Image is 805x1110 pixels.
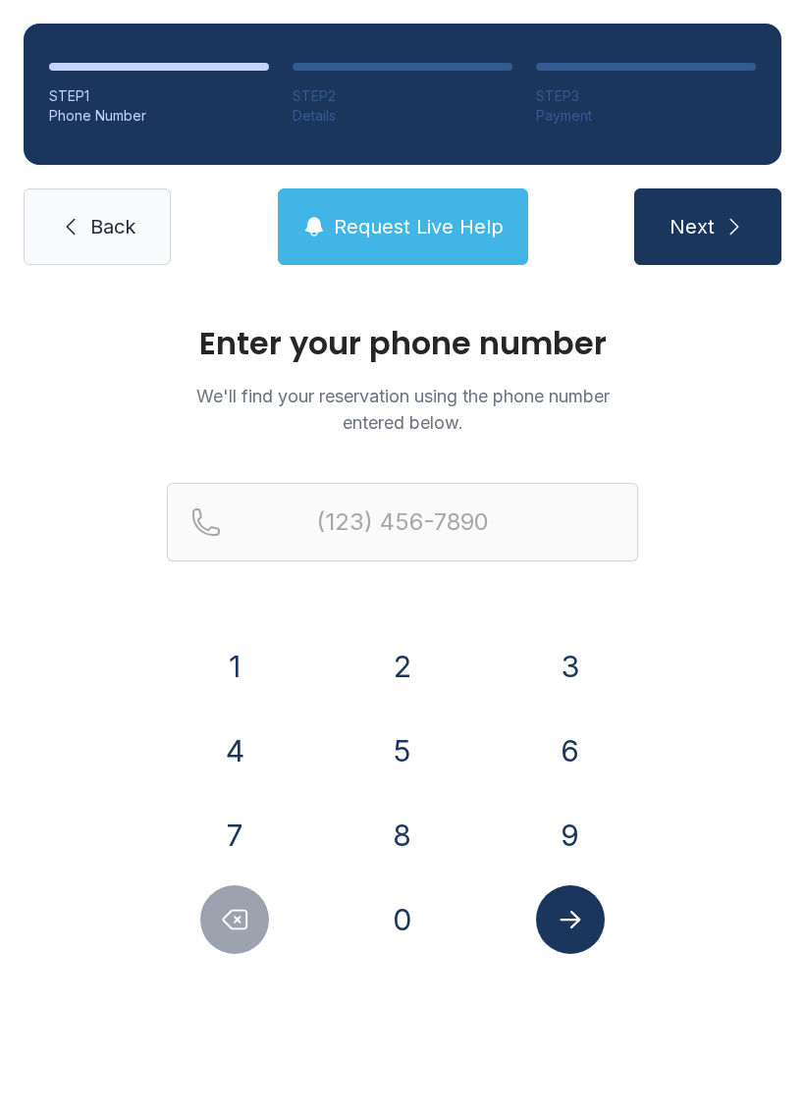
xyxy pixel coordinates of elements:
[536,106,756,126] div: Payment
[368,632,437,701] button: 2
[293,106,512,126] div: Details
[536,716,605,785] button: 6
[670,213,715,240] span: Next
[536,86,756,106] div: STEP 3
[536,632,605,701] button: 3
[200,632,269,701] button: 1
[167,483,638,561] input: Reservation phone number
[334,213,504,240] span: Request Live Help
[368,801,437,870] button: 8
[200,716,269,785] button: 4
[293,86,512,106] div: STEP 2
[167,328,638,359] h1: Enter your phone number
[200,885,269,954] button: Delete number
[368,716,437,785] button: 5
[368,885,437,954] button: 0
[536,801,605,870] button: 9
[90,213,135,240] span: Back
[167,383,638,436] p: We'll find your reservation using the phone number entered below.
[200,801,269,870] button: 7
[536,885,605,954] button: Submit lookup form
[49,106,269,126] div: Phone Number
[49,86,269,106] div: STEP 1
